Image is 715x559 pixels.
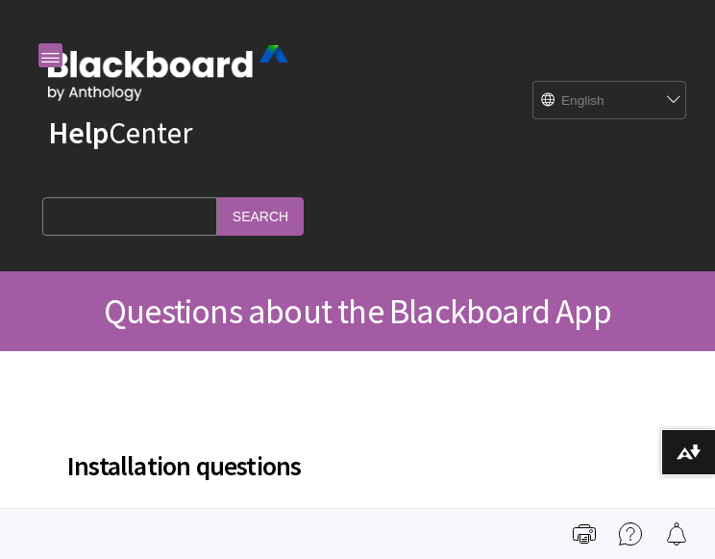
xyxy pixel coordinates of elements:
[619,522,642,546] img: More help
[665,522,688,546] img: Follow this page
[217,197,304,235] input: Search
[573,522,596,546] img: Print
[48,45,288,101] img: Blackboard by Anthology
[48,114,192,152] a: HelpCenter
[104,290,611,333] span: Questions about the Blackboard App
[48,114,109,152] strong: Help
[67,445,648,486] span: Installation questions
[533,82,668,120] select: Site Language Selector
